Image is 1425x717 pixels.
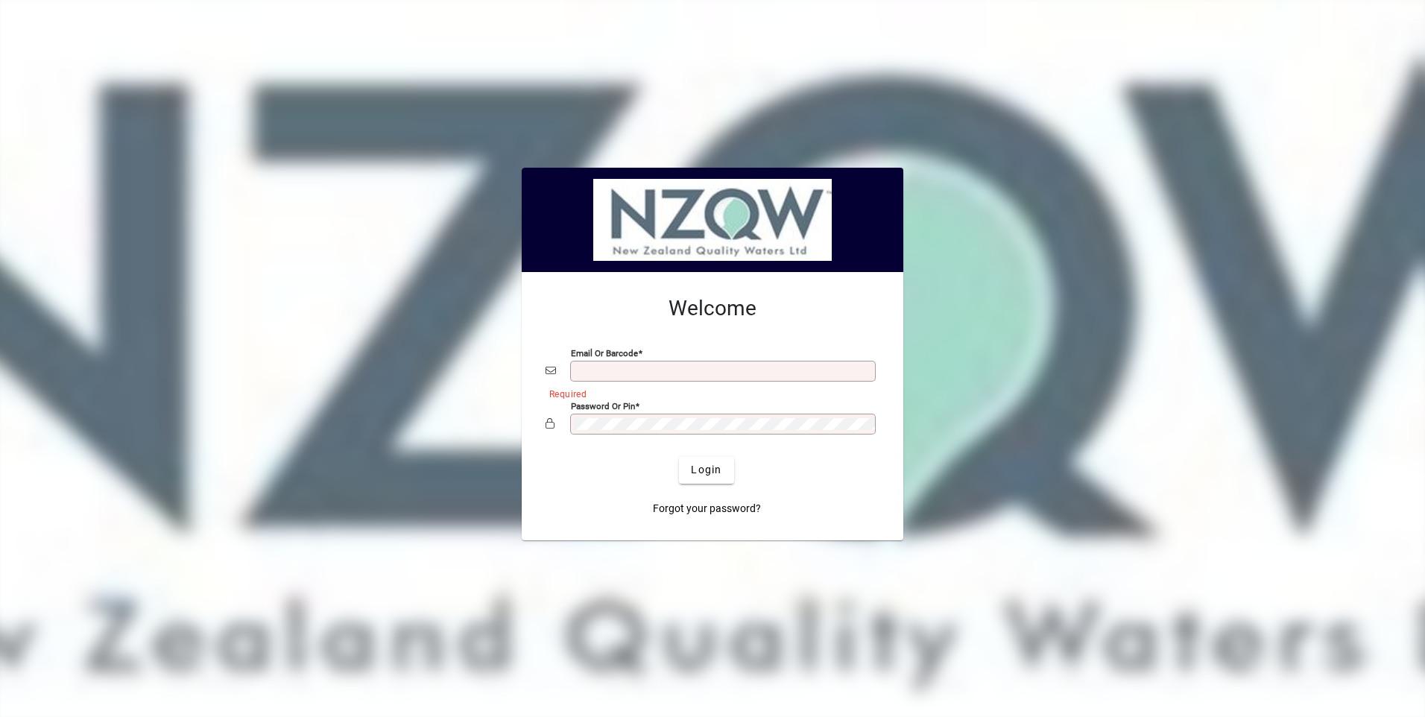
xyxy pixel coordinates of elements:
[571,347,638,358] mat-label: Email or Barcode
[691,462,721,478] span: Login
[647,496,767,522] a: Forgot your password?
[653,501,761,517] span: Forgot your password?
[679,457,733,484] button: Login
[546,296,879,321] h2: Welcome
[571,400,635,411] mat-label: Password or Pin
[549,385,868,401] mat-error: Required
